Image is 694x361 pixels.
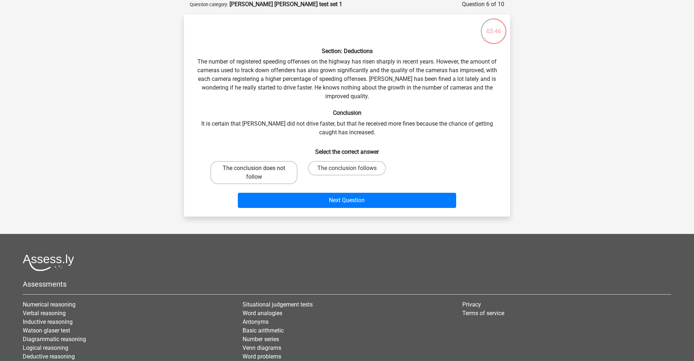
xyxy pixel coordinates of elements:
a: Terms of service [462,310,504,317]
label: The conclusion follows [308,161,386,175]
button: Next Question [238,193,457,208]
h6: Section: Deductions [196,48,498,55]
div: 03:46 [480,18,507,36]
label: The conclusion does not follow [210,161,297,184]
h5: Assessments [23,280,671,288]
a: Diagrammatic reasoning [23,336,86,343]
strong: [PERSON_NAME] [PERSON_NAME] test set 1 [230,1,342,8]
small: Question category: [190,2,228,7]
a: Privacy [462,301,481,308]
a: Venn diagrams [243,344,281,351]
h6: Conclusion [196,109,498,116]
h6: Select the correct answer [196,143,498,155]
a: Logical reasoning [23,344,68,351]
a: Watson glaser test [23,327,70,334]
a: Verbal reasoning [23,310,66,317]
a: Antonyms [243,318,269,325]
a: Inductive reasoning [23,318,73,325]
div: The number of registered speeding offenses on the highway has risen sharply in recent years. Howe... [187,20,507,211]
a: Deductive reasoning [23,353,75,360]
a: Situational judgement tests [243,301,313,308]
a: Basic arithmetic [243,327,284,334]
img: Assessly logo [23,254,74,271]
a: Numerical reasoning [23,301,76,308]
a: Word problems [243,353,281,360]
a: Number series [243,336,279,343]
a: Word analogies [243,310,282,317]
